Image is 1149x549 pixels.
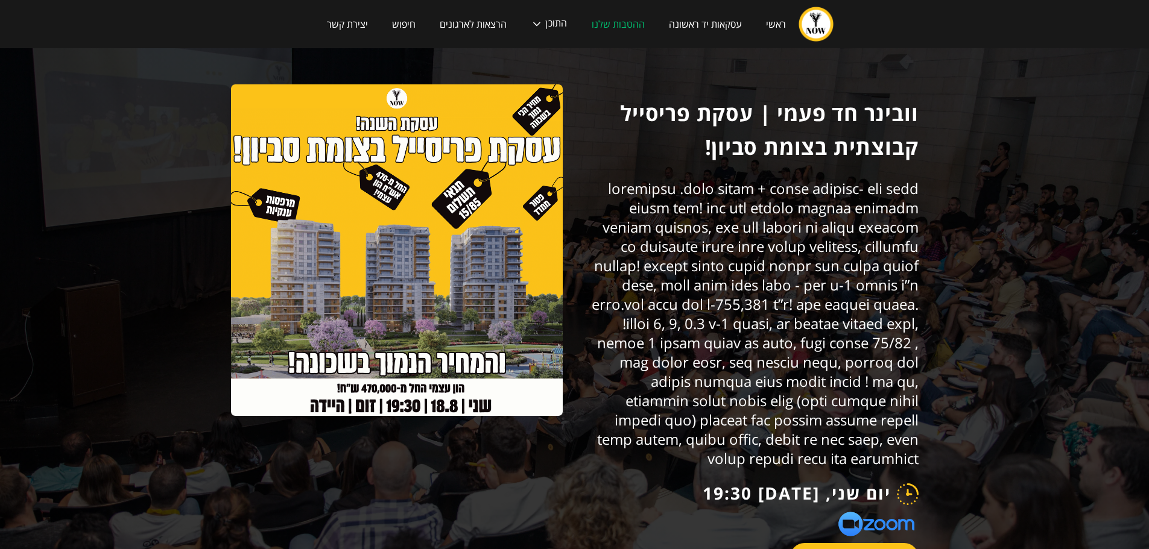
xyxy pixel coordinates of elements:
a: ראשי [754,7,798,41]
a: חיפוש [380,7,428,41]
a: יצירת קשר [315,7,380,41]
div: התוכן [519,6,579,42]
div: התוכן [545,18,567,30]
h1: 19:30 [703,483,752,505]
h6: loremipsu .dolo sitam + conse adipisc- eli sedd eiusm tem! inc utl etdolo magnaa enimadm veniam q... [587,179,919,468]
a: ההטבות שלנו [580,7,657,41]
h1: וובינר חד פעמי | עסקת פריסייל קבוצתית בצומת סביון! [587,96,919,164]
a: הרצאות לארגונים [428,7,519,41]
a: home [798,6,834,42]
h1: יום שני, [826,483,891,505]
a: עסקאות יד ראשונה [657,7,754,41]
h1: [DATE] [758,483,820,505]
